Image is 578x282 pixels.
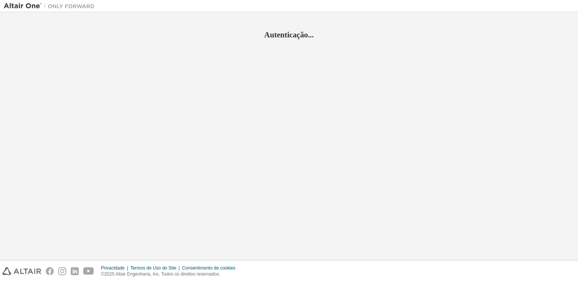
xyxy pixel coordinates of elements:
p: © [101,271,240,277]
img: youtube.svg [83,267,94,275]
img: linkedin.svg [71,267,79,275]
img: altair_logo.svg [2,267,41,275]
h2: Autenticação... [4,30,574,40]
img: facebook.svg [46,267,54,275]
font: 2025 Altair Engenharia, Inc. Todos os direitos reservados. [104,271,221,277]
img: Altair Um [4,2,98,10]
img: instagram.svg [58,267,66,275]
div: Privacidade [101,265,131,271]
div: Termos de Uso do Site [131,265,182,271]
div: Consentimento de cookies [182,265,240,271]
